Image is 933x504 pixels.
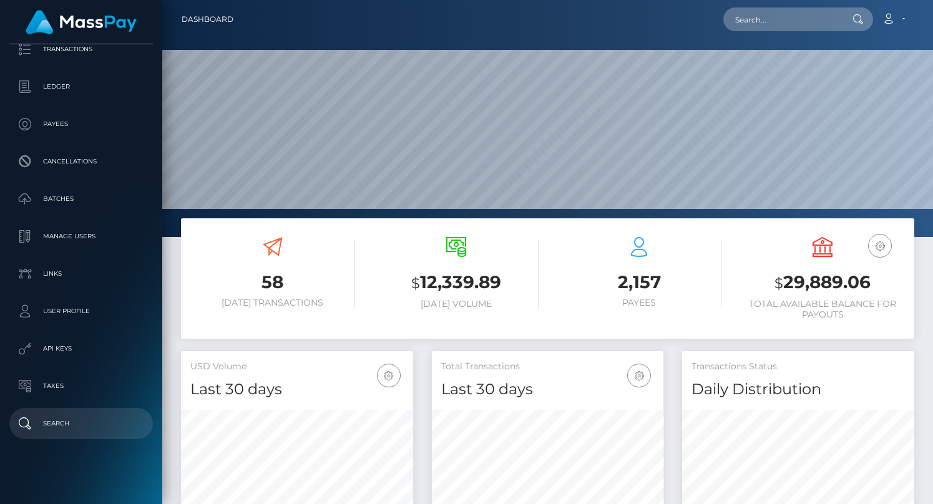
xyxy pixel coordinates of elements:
[691,379,905,400] h4: Daily Distribution
[14,377,148,395] p: Taxes
[14,264,148,283] p: Links
[9,146,153,177] a: Cancellations
[9,34,153,65] a: Transactions
[14,302,148,321] p: User Profile
[14,227,148,246] p: Manage Users
[9,109,153,140] a: Payees
[441,361,655,373] h5: Total Transactions
[441,379,655,400] h4: Last 30 days
[190,270,355,294] h3: 58
[774,274,783,292] small: $
[9,258,153,289] a: Links
[14,190,148,208] p: Batches
[190,298,355,308] h6: [DATE] Transactions
[740,270,905,296] h3: 29,889.06
[740,299,905,320] h6: Total Available Balance for Payouts
[14,339,148,358] p: API Keys
[411,274,420,292] small: $
[14,40,148,59] p: Transactions
[14,152,148,171] p: Cancellations
[374,270,539,296] h3: 12,339.89
[9,296,153,327] a: User Profile
[182,6,233,32] a: Dashboard
[9,221,153,252] a: Manage Users
[14,115,148,133] p: Payees
[9,333,153,364] a: API Keys
[190,361,404,373] h5: USD Volume
[14,77,148,96] p: Ledger
[26,10,137,34] img: MassPay Logo
[557,270,722,294] h3: 2,157
[723,7,841,31] input: Search...
[14,414,148,433] p: Search
[691,361,905,373] h5: Transactions Status
[557,298,722,308] h6: Payees
[9,408,153,439] a: Search
[9,183,153,215] a: Batches
[374,299,539,309] h6: [DATE] Volume
[9,71,153,102] a: Ledger
[9,371,153,402] a: Taxes
[190,379,404,400] h4: Last 30 days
